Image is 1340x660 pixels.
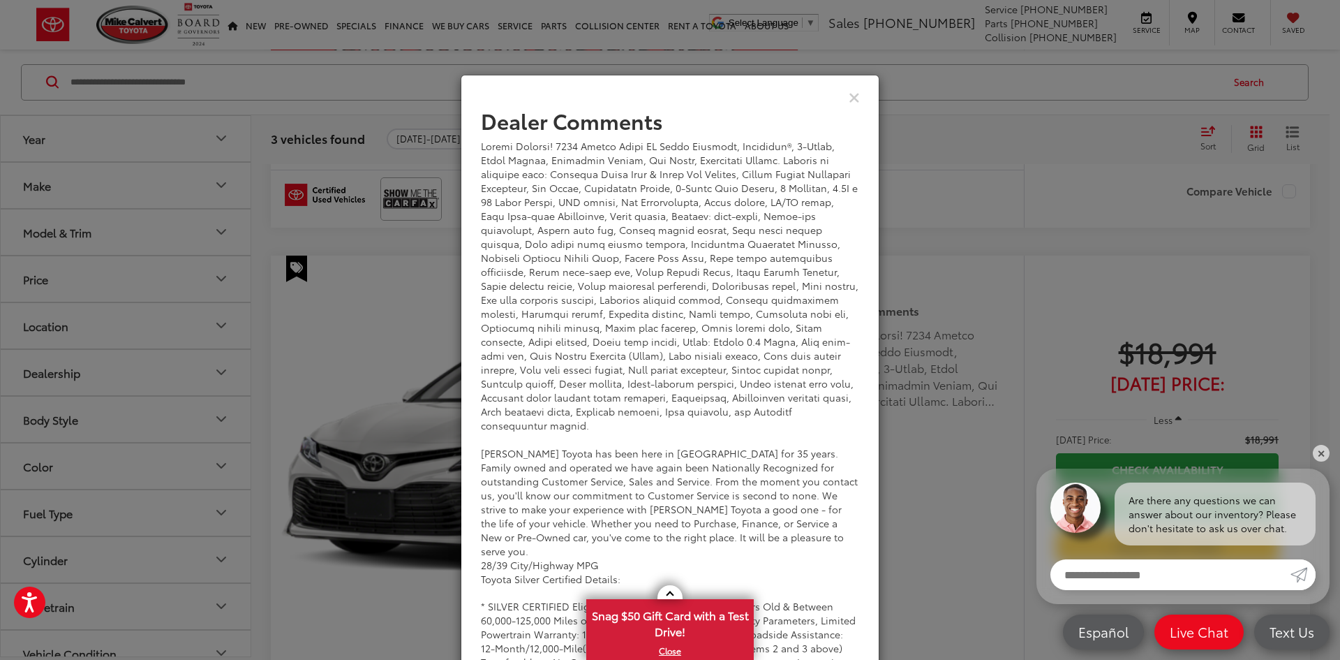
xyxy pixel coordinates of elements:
[1254,615,1330,650] a: Text Us
[1263,623,1321,640] span: Text Us
[1290,559,1316,590] a: Submit
[1071,623,1136,640] span: Español
[1163,623,1235,640] span: Live Chat
[588,601,752,643] span: Snag $50 Gift Card with a Test Drive!
[849,89,860,104] button: Close
[1154,615,1244,650] a: Live Chat
[1050,483,1101,533] img: Agent profile photo
[1050,559,1290,590] input: Enter your message
[1063,615,1144,650] a: Español
[481,109,859,132] h2: Dealer Comments
[1115,483,1316,545] div: Are there any questions we can answer about our inventory? Please don't hesitate to ask us over c...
